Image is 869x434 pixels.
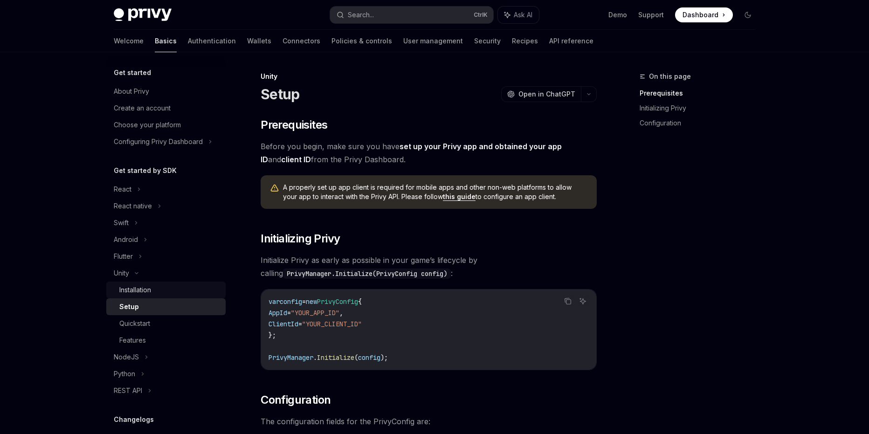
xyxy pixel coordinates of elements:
span: "YOUR_CLIENT_ID" [302,320,362,328]
button: Toggle dark mode [740,7,755,22]
a: Configuration [640,116,763,131]
div: NodeJS [114,351,139,363]
span: Before you begin, make sure you have and from the Privy Dashboard. [261,140,597,166]
div: Quickstart [119,318,150,329]
span: = [302,297,306,306]
a: Initializing Privy [640,101,763,116]
span: ( [354,353,358,362]
a: Create an account [106,100,226,117]
div: Features [119,335,146,346]
a: Demo [608,10,627,20]
span: { [358,297,362,306]
span: ClientId [269,320,298,328]
div: Unity [114,268,129,279]
code: PrivyManager.Initialize(PrivyConfig config) [283,269,451,279]
div: Swift [114,217,129,228]
span: Configuration [261,393,331,407]
a: Prerequisites [640,86,763,101]
span: Initialize [317,353,354,362]
img: dark logo [114,8,172,21]
span: The configuration fields for the PrivyConfig are: [261,415,597,428]
span: = [298,320,302,328]
span: Open in ChatGPT [518,90,575,99]
span: PrivyConfig [317,297,358,306]
div: React native [114,200,152,212]
span: new [306,297,317,306]
span: }; [269,331,276,339]
div: Configuring Privy Dashboard [114,136,203,147]
div: Search... [348,9,374,21]
button: Copy the contents from the code block [562,295,574,307]
span: var [269,297,280,306]
span: AppId [269,309,287,317]
span: = [287,309,291,317]
span: Initializing Privy [261,231,340,246]
span: . [313,353,317,362]
span: , [339,309,343,317]
svg: Warning [270,184,279,193]
h5: Get started [114,67,151,78]
span: Initialize Privy as early as possible in your game’s lifecycle by calling : [261,254,597,280]
span: Ctrl K [474,11,488,19]
div: REST API [114,385,142,396]
span: config [280,297,302,306]
h5: Changelogs [114,414,154,425]
div: Setup [119,301,139,312]
span: Dashboard [683,10,718,20]
span: PrivyManager [269,353,313,362]
button: Open in ChatGPT [501,86,581,102]
a: client ID [281,155,311,165]
a: Basics [155,30,177,52]
a: Authentication [188,30,236,52]
a: Quickstart [106,315,226,332]
span: ); [380,353,388,362]
a: Security [474,30,501,52]
a: set up your Privy app and obtained your app ID [261,142,562,165]
h1: Setup [261,86,299,103]
span: On this page [649,71,691,82]
div: Installation [119,284,151,296]
div: Android [114,234,138,245]
a: Setup [106,298,226,315]
a: User management [403,30,463,52]
a: Recipes [512,30,538,52]
div: React [114,184,131,195]
span: Ask AI [514,10,532,20]
div: Choose your platform [114,119,181,131]
a: About Privy [106,83,226,100]
a: Wallets [247,30,271,52]
button: Search...CtrlK [330,7,493,23]
a: Support [638,10,664,20]
h5: Get started by SDK [114,165,177,176]
div: Python [114,368,135,379]
div: Unity [261,72,597,81]
a: this guide [443,193,476,201]
span: "YOUR_APP_ID" [291,309,339,317]
span: config [358,353,380,362]
button: Ask AI [498,7,539,23]
a: Installation [106,282,226,298]
div: About Privy [114,86,149,97]
a: Choose your platform [106,117,226,133]
button: Ask AI [577,295,589,307]
a: Features [106,332,226,349]
div: Create an account [114,103,171,114]
span: Prerequisites [261,117,327,132]
a: Welcome [114,30,144,52]
a: Policies & controls [331,30,392,52]
span: A properly set up app client is required for mobile apps and other non-web platforms to allow you... [283,183,587,201]
div: Flutter [114,251,133,262]
a: API reference [549,30,593,52]
a: Dashboard [675,7,733,22]
a: Connectors [283,30,320,52]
